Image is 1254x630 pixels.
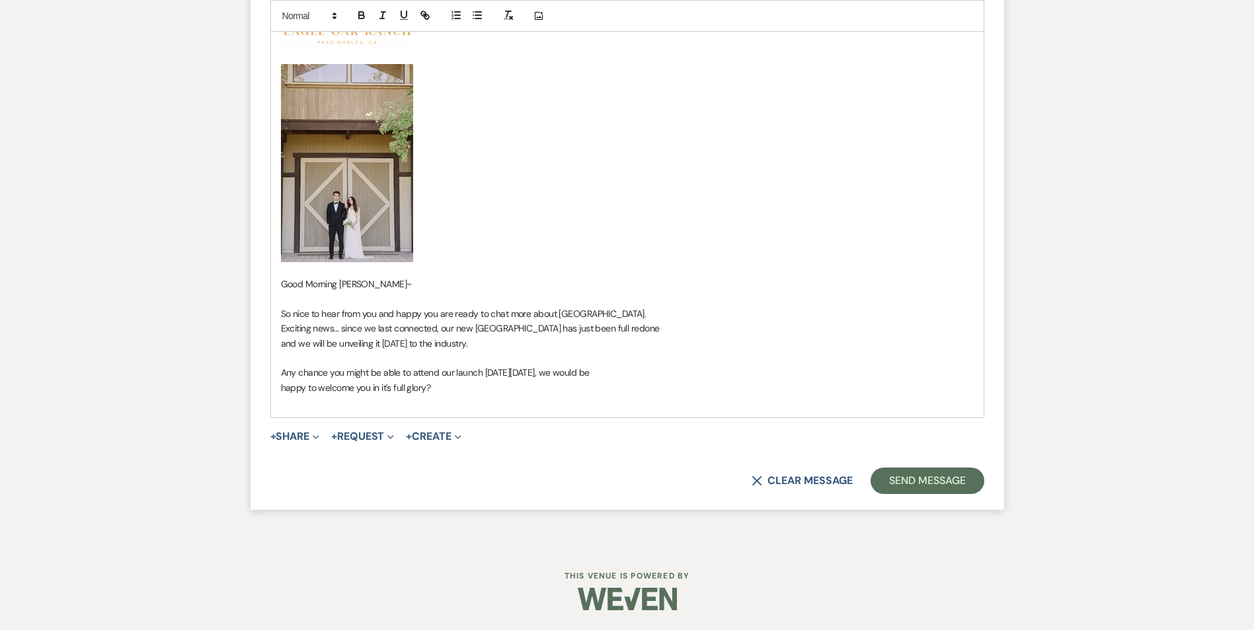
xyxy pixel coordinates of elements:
[281,306,974,321] p: So nice to hear from you and happy you are ready to chat more about [GEOGRAPHIC_DATA].
[270,431,320,442] button: Share
[281,336,974,351] p: and we will be unveiling it [DATE] to the industry.
[331,431,337,442] span: +
[281,277,974,291] p: Good Morning [PERSON_NAME]~
[281,321,974,335] p: Exciting news... since we last connected, our new [GEOGRAPHIC_DATA] has just been full redone
[406,431,412,442] span: +
[281,64,413,262] img: Bella - 2.jpg
[281,365,974,380] p: Any chance you might be able to attend our launch [DATE][DATE], we would be
[281,380,974,395] p: happy to welcome you in it's full glory?
[270,431,276,442] span: +
[871,468,984,494] button: Send Message
[578,576,677,622] img: Weven Logo
[331,431,394,442] button: Request
[406,431,461,442] button: Create
[752,475,852,486] button: Clear message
